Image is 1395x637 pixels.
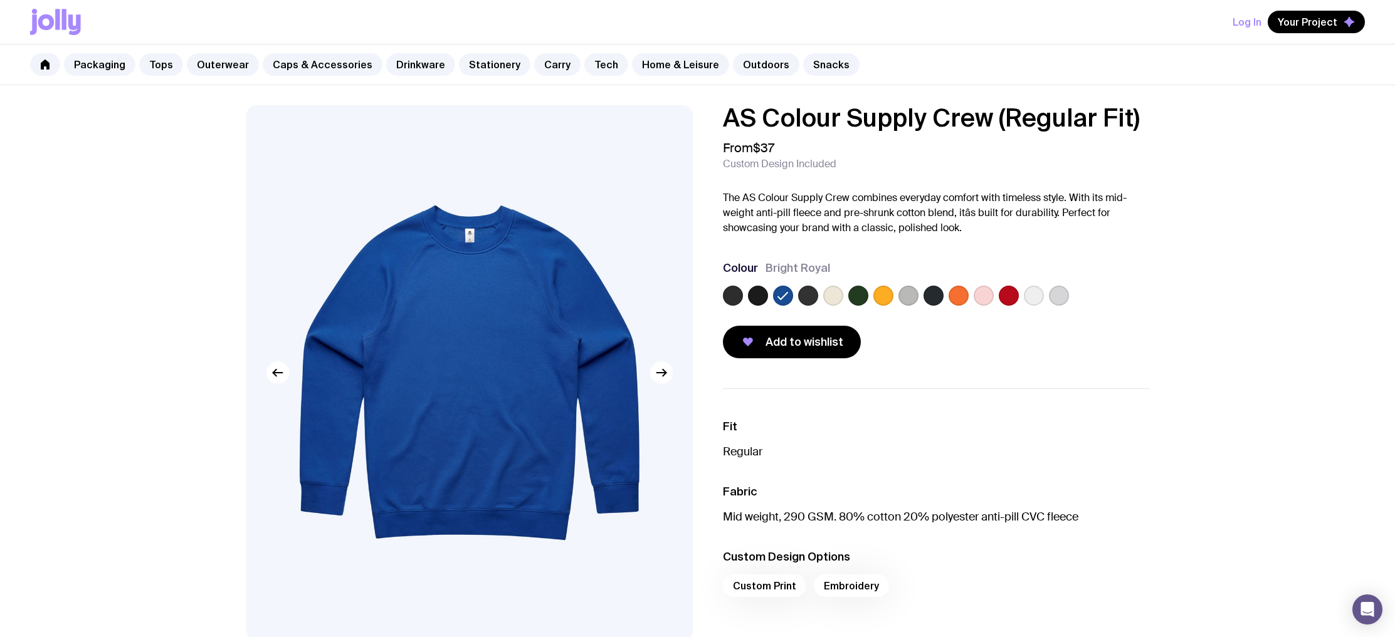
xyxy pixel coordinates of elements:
[139,53,183,76] a: Tops
[632,53,729,76] a: Home & Leisure
[1233,11,1261,33] button: Log In
[723,419,1149,434] h3: Fit
[723,444,1149,459] p: Regular
[753,140,774,156] span: $37
[1278,16,1337,28] span: Your Project
[723,105,1149,130] h1: AS Colour Supply Crew (Regular Fit)
[723,509,1149,524] p: Mid weight, 290 GSM. 80% cotton 20% polyester anti-pill CVC fleece
[803,53,860,76] a: Snacks
[723,190,1149,236] p: The AS Colour Supply Crew combines everyday comfort with timeless style. With its mid-weight anti...
[263,53,382,76] a: Caps & Accessories
[584,53,628,76] a: Tech
[187,53,259,76] a: Outerwear
[1268,11,1365,33] button: Your Project
[723,261,758,276] h3: Colour
[64,53,135,76] a: Packaging
[766,334,843,350] span: Add to wishlist
[534,53,581,76] a: Carry
[723,549,1149,564] h3: Custom Design Options
[723,326,861,358] button: Add to wishlist
[459,53,530,76] a: Stationery
[723,158,836,170] span: Custom Design Included
[733,53,799,76] a: Outdoors
[1352,594,1382,624] div: Open Intercom Messenger
[766,261,830,276] span: Bright Royal
[723,484,1149,499] h3: Fabric
[723,140,774,155] span: From
[386,53,455,76] a: Drinkware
